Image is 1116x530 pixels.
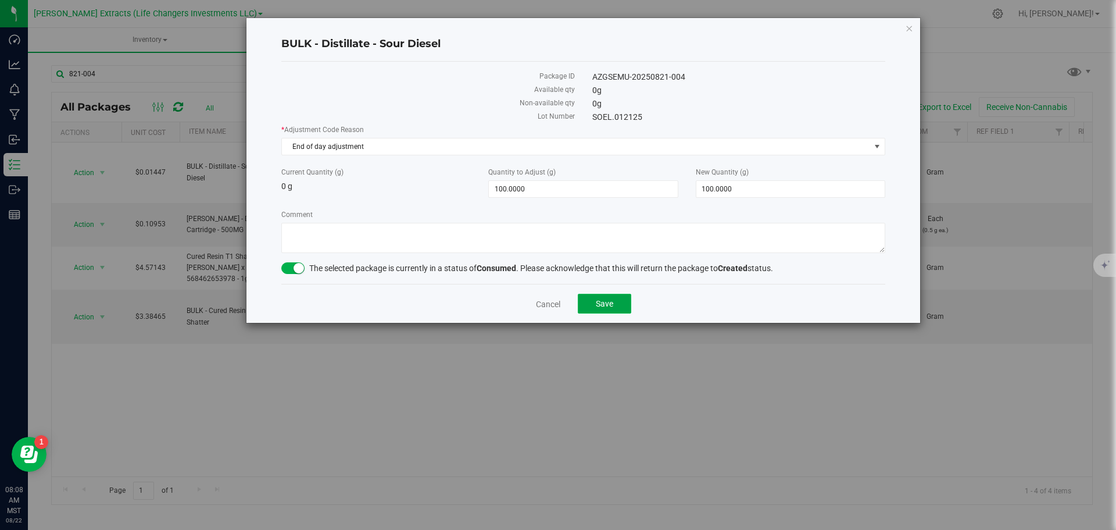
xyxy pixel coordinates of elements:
[584,71,895,83] div: AZGSEMU-20250821-004
[578,294,631,314] button: Save
[34,435,48,449] iframe: Resource center unread badge
[477,264,516,273] b: Consumed
[596,299,613,308] span: Save
[281,209,885,220] label: Comment
[696,167,885,177] label: New Quantity (g)
[536,298,560,310] a: Cancel
[281,84,575,95] label: Available qty
[597,86,602,95] span: g
[488,167,678,177] label: Quantity to Adjust (g)
[592,86,602,95] span: 0
[281,125,885,135] label: Adjustment Code Reason
[282,138,870,155] span: End of day adjustment
[592,99,602,108] span: 0
[12,437,46,472] iframe: Resource center
[281,167,471,177] label: Current Quantity (g)
[718,264,747,273] b: Created
[309,264,773,273] span: The selected package is currently in a status of . Please acknowledge that this will return the p...
[281,182,292,191] span: 0 g
[281,98,575,108] label: Non-available qty
[597,99,602,108] span: g
[584,111,895,123] div: SOEL.012125
[281,37,885,52] h4: BULK - Distillate - Sour Diesel
[281,111,575,122] label: Lot Number
[281,71,575,81] label: Package ID
[696,181,885,197] input: 100.0000
[489,181,677,197] input: 100.0000
[870,138,885,155] span: select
